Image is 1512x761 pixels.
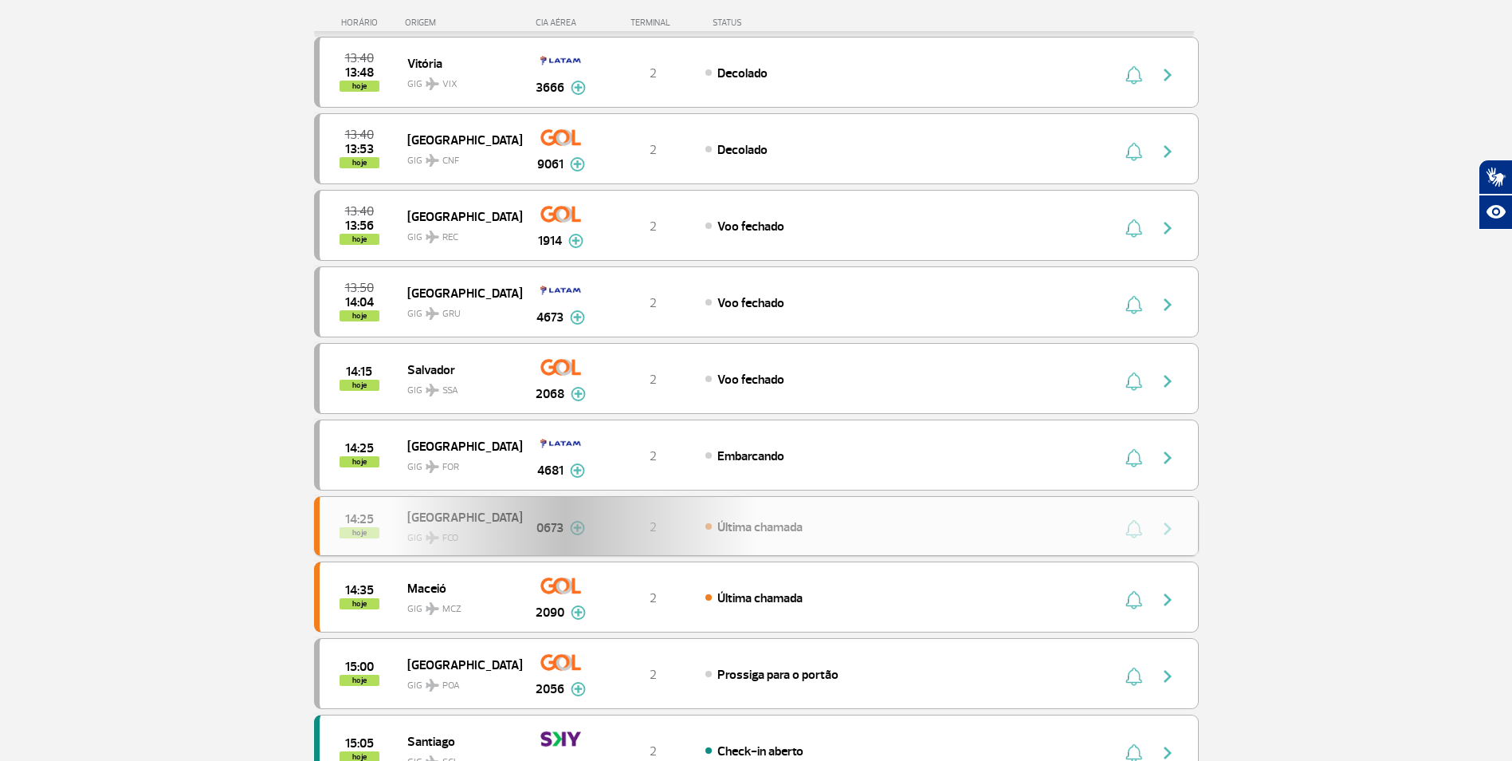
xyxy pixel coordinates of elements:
span: 2025-09-26 13:40:00 [345,206,374,217]
span: 2025-09-26 15:00:00 [345,661,374,672]
img: mais-info-painel-voo.svg [571,605,586,620]
span: Voo fechado [717,372,784,388]
span: [GEOGRAPHIC_DATA] [407,282,509,303]
span: GIG [407,69,509,92]
img: destiny_airplane.svg [426,307,439,320]
span: GIG [407,670,509,693]
span: 2 [650,372,657,388]
span: Vitória [407,53,509,73]
span: Maceió [407,578,509,598]
span: 3666 [536,78,564,97]
span: 2025-09-26 14:25:00 [345,443,374,454]
span: 2025-09-26 13:40:00 [345,53,374,64]
span: 2025-09-26 13:50:00 [345,282,374,294]
span: hoje [340,675,379,686]
span: Check-in aberto [717,743,803,759]
div: STATUS [705,18,835,28]
span: MCZ [442,602,461,617]
span: 2 [650,448,657,464]
span: 9061 [537,155,564,174]
span: GIG [407,375,509,398]
span: hoje [340,598,379,609]
span: GIG [407,222,509,245]
img: destiny_airplane.svg [426,602,439,615]
span: 2025-09-26 13:56:00 [345,220,374,231]
img: destiny_airplane.svg [426,384,439,396]
span: GIG [407,298,509,321]
img: mais-info-painel-voo.svg [570,463,585,478]
div: HORÁRIO [319,18,406,28]
span: [GEOGRAPHIC_DATA] [407,206,509,227]
span: GIG [407,145,509,168]
span: 1914 [538,231,562,250]
div: TERMINAL [601,18,705,28]
span: 2025-09-26 13:48:00 [345,67,374,78]
span: Salvador [407,359,509,380]
span: 4681 [537,461,564,480]
img: destiny_airplane.svg [426,460,439,473]
span: Santiago [407,731,509,751]
span: 2090 [536,603,564,622]
img: seta-direita-painel-voo.svg [1158,667,1177,686]
img: seta-direita-painel-voo.svg [1158,219,1177,238]
span: 2025-09-26 14:15:00 [346,366,372,377]
span: VIX [442,77,458,92]
span: REC [442,231,458,245]
img: seta-direita-painel-voo.svg [1158,372,1177,391]
img: destiny_airplane.svg [426,231,439,243]
span: FOR [442,460,459,475]
img: mais-info-painel-voo.svg [571,682,586,696]
span: [GEOGRAPHIC_DATA] [407,436,509,456]
span: Última chamada [717,590,803,606]
span: hoje [340,234,379,245]
img: sino-painel-voo.svg [1125,667,1142,686]
span: 2056 [536,680,564,699]
span: hoje [340,81,379,92]
img: mais-info-painel-voo.svg [568,234,583,248]
span: 4673 [536,308,564,327]
span: Voo fechado [717,295,784,311]
img: sino-painel-voo.svg [1125,295,1142,314]
img: destiny_airplane.svg [426,679,439,692]
div: CIA AÉREA [521,18,601,28]
span: 2025-09-26 14:35:00 [345,585,374,596]
span: 2025-09-26 13:53:00 [345,144,374,155]
span: hoje [340,310,379,321]
span: CNF [442,154,459,168]
span: 2025-09-26 15:05:00 [345,738,374,749]
button: Abrir tradutor de língua de sinais. [1479,160,1512,195]
span: 2025-09-26 13:40:00 [345,129,374,140]
span: 2 [650,295,657,311]
span: 2 [650,219,657,235]
img: seta-direita-painel-voo.svg [1158,142,1177,161]
img: mais-info-painel-voo.svg [570,310,585,325]
img: mais-info-painel-voo.svg [571,81,586,95]
span: Embarcando [717,448,784,464]
div: ORIGEM [405,18,521,28]
span: [GEOGRAPHIC_DATA] [407,654,509,675]
img: sino-painel-voo.svg [1125,448,1142,467]
img: seta-direita-painel-voo.svg [1158,65,1177,85]
img: sino-painel-voo.svg [1125,65,1142,85]
img: mais-info-painel-voo.svg [570,157,585,172]
span: 2025-09-26 14:04:00 [345,297,374,308]
span: 2 [650,590,657,606]
span: 2 [650,142,657,158]
span: 2 [650,667,657,683]
img: sino-painel-voo.svg [1125,372,1142,391]
img: destiny_airplane.svg [426,77,439,90]
span: Decolado [717,142,768,158]
div: Plugin de acessibilidade da Hand Talk. [1479,160,1512,230]
span: Prossiga para o portão [717,667,838,683]
img: seta-direita-painel-voo.svg [1158,448,1177,467]
img: sino-painel-voo.svg [1125,219,1142,238]
span: 2 [650,743,657,759]
img: destiny_airplane.svg [426,154,439,167]
img: seta-direita-painel-voo.svg [1158,590,1177,609]
span: POA [442,679,460,693]
span: GIG [407,451,509,475]
span: 2068 [536,384,564,404]
img: seta-direita-painel-voo.svg [1158,295,1177,314]
span: GRU [442,307,461,321]
span: Decolado [717,65,768,81]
